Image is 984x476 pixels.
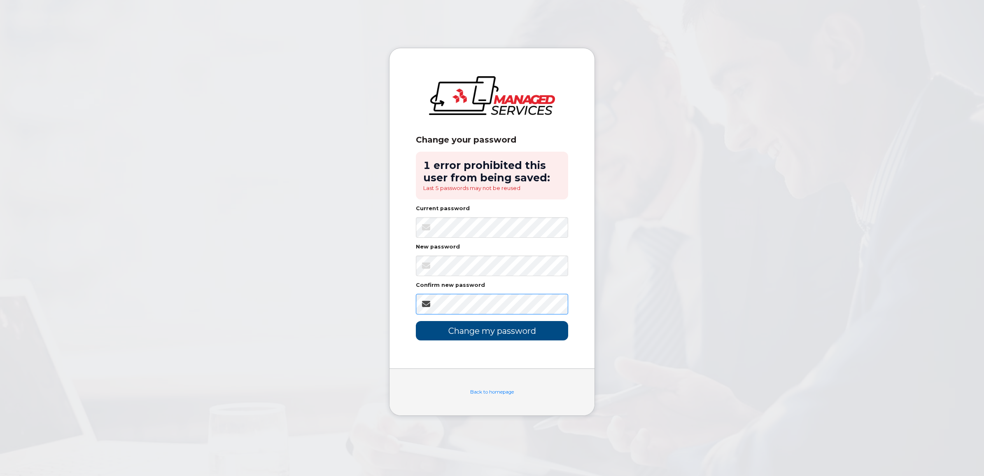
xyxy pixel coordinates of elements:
img: logo-large.png [429,76,555,115]
a: Back to homepage [470,389,514,395]
label: Current password [416,206,470,211]
div: Change your password [416,135,568,145]
input: Change my password [416,321,568,340]
label: New password [416,244,460,250]
label: Confirm new password [416,283,485,288]
h2: 1 error prohibited this user from being saved: [423,159,561,184]
li: Last 5 passwords may not be reused [423,184,561,192]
